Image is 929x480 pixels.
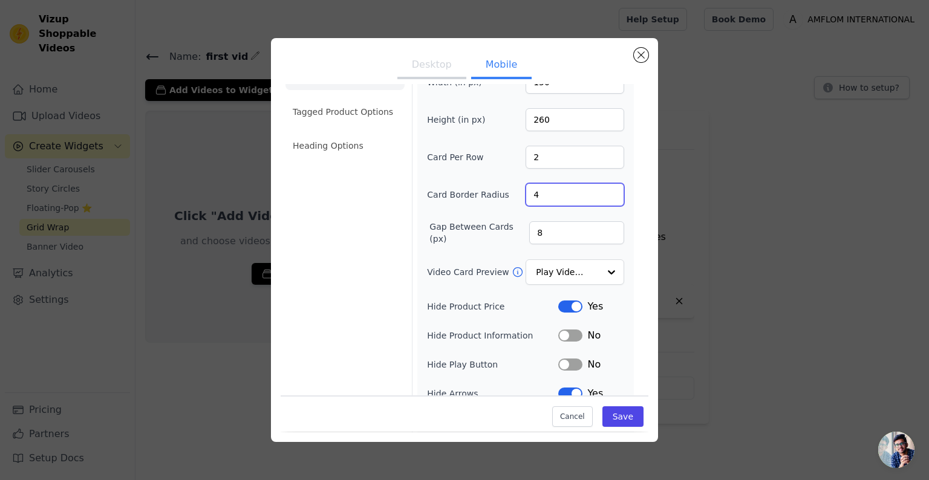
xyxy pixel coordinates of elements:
[634,48,648,62] button: Close modal
[552,407,593,427] button: Cancel
[427,329,558,342] label: Hide Product Information
[427,300,558,313] label: Hide Product Price
[285,134,405,158] li: Heading Options
[471,53,532,79] button: Mobile
[587,386,603,401] span: Yes
[427,151,493,163] label: Card Per Row
[427,358,558,371] label: Hide Play Button
[602,407,644,427] button: Save
[397,53,466,79] button: Desktop
[427,266,511,278] label: Video Card Preview
[429,221,529,245] label: Gap Between Cards (px)
[427,388,558,400] label: Hide Arrows
[878,432,914,468] a: Ouvrir le chat
[285,100,405,124] li: Tagged Product Options
[427,114,493,126] label: Height (in px)
[587,357,601,372] span: No
[427,189,509,201] label: Card Border Radius
[587,299,603,314] span: Yes
[587,328,601,343] span: No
